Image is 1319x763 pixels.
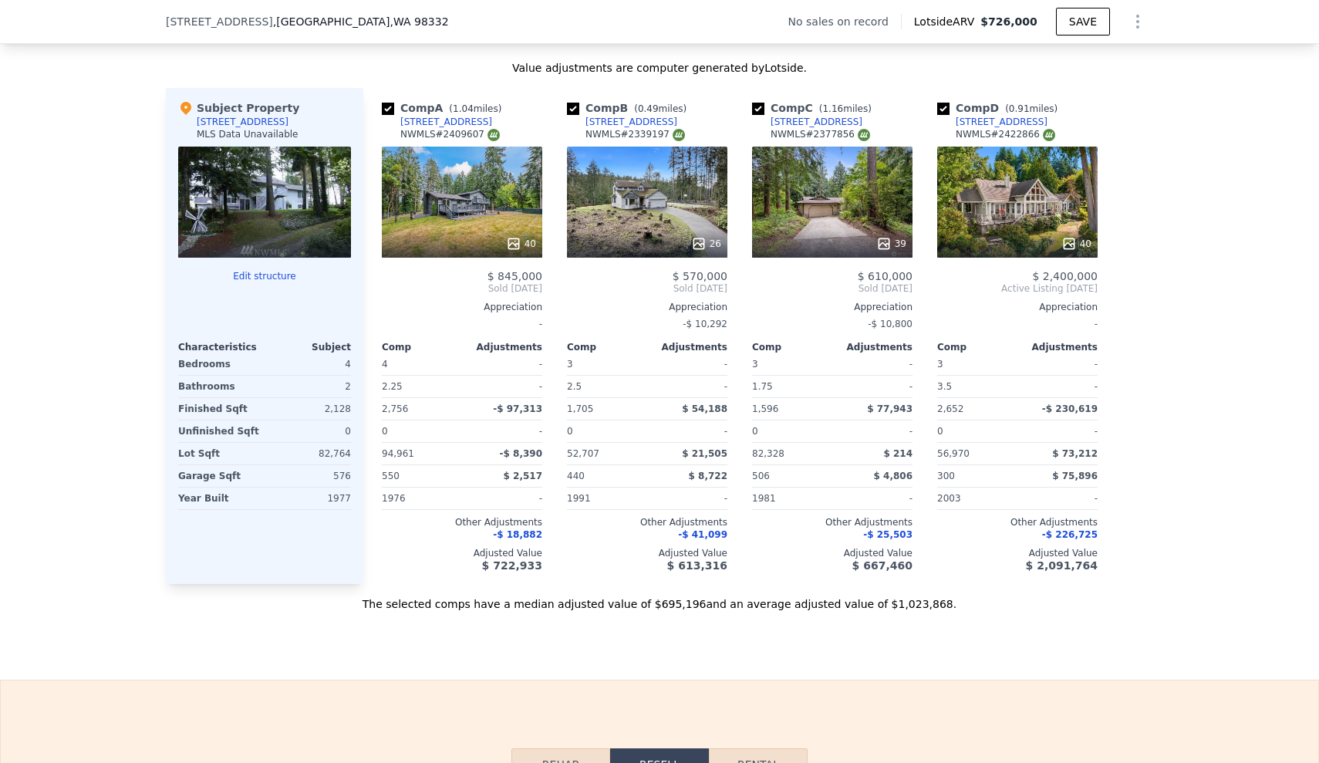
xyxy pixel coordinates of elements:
[1056,8,1110,35] button: SAVE
[937,471,955,481] span: 300
[178,398,261,420] div: Finished Sqft
[937,100,1064,116] div: Comp D
[689,471,727,481] span: $ 8,722
[867,403,913,414] span: $ 77,943
[1043,129,1055,141] img: NWMLS Logo
[567,116,677,128] a: [STREET_ADDRESS]
[752,376,829,397] div: 1.75
[462,341,542,353] div: Adjustments
[863,529,913,540] span: -$ 25,503
[822,103,843,114] span: 1.16
[400,128,500,141] div: NWMLS # 2409607
[937,547,1098,559] div: Adjusted Value
[166,60,1153,76] div: Value adjustments are computer generated by Lotside .
[273,14,449,29] span: , [GEOGRAPHIC_DATA]
[937,359,943,370] span: 3
[567,100,693,116] div: Comp B
[980,15,1037,28] span: $726,000
[1061,236,1091,252] div: 40
[382,426,388,437] span: 0
[628,103,693,114] span: ( miles)
[650,353,727,375] div: -
[268,488,351,509] div: 1977
[178,270,351,282] button: Edit structure
[956,116,1047,128] div: [STREET_ADDRESS]
[673,129,685,141] img: NWMLS Logo
[382,341,462,353] div: Comp
[1017,341,1098,353] div: Adjustments
[682,403,727,414] span: $ 54,188
[268,443,351,464] div: 82,764
[487,270,542,282] span: $ 845,000
[465,376,542,397] div: -
[752,359,758,370] span: 3
[1026,559,1098,572] span: $ 2,091,764
[1009,103,1030,114] span: 0.91
[493,529,542,540] span: -$ 18,882
[999,103,1064,114] span: ( miles)
[835,353,913,375] div: -
[465,488,542,509] div: -
[852,559,913,572] span: $ 667,460
[567,301,727,313] div: Appreciation
[178,100,299,116] div: Subject Property
[567,516,727,528] div: Other Adjustments
[567,426,573,437] span: 0
[567,403,593,414] span: 1,705
[178,353,261,375] div: Bedrooms
[752,116,862,128] a: [STREET_ADDRESS]
[382,116,492,128] a: [STREET_ADDRESS]
[752,426,758,437] span: 0
[1020,376,1098,397] div: -
[178,420,261,442] div: Unfinished Sqft
[465,420,542,442] div: -
[382,448,414,459] span: 94,961
[1020,488,1098,509] div: -
[567,282,727,295] span: Sold [DATE]
[858,270,913,282] span: $ 610,000
[771,116,862,128] div: [STREET_ADDRESS]
[1052,448,1098,459] span: $ 73,212
[638,103,659,114] span: 0.49
[178,443,261,464] div: Lot Sqft
[1042,529,1098,540] span: -$ 226,725
[382,516,542,528] div: Other Adjustments
[504,471,542,481] span: $ 2,517
[268,376,351,397] div: 2
[382,282,542,295] span: Sold [DATE]
[788,14,901,29] div: No sales on record
[585,116,677,128] div: [STREET_ADDRESS]
[382,547,542,559] div: Adjusted Value
[585,128,685,141] div: NWMLS # 2339197
[937,516,1098,528] div: Other Adjustments
[390,15,448,28] span: , WA 98332
[1042,403,1098,414] span: -$ 230,619
[937,403,963,414] span: 2,652
[752,448,784,459] span: 82,328
[493,403,542,414] span: -$ 97,313
[752,547,913,559] div: Adjusted Value
[835,420,913,442] div: -
[937,426,943,437] span: 0
[682,448,727,459] span: $ 21,505
[914,14,980,29] span: Lotside ARV
[567,376,644,397] div: 2.5
[382,403,408,414] span: 2,756
[937,488,1014,509] div: 2003
[400,116,492,128] div: [STREET_ADDRESS]
[771,128,870,141] div: NWMLS # 2377856
[874,471,913,481] span: $ 4,806
[268,465,351,487] div: 576
[500,448,542,459] span: -$ 8,390
[678,529,727,540] span: -$ 41,099
[268,420,351,442] div: 0
[667,559,727,572] span: $ 613,316
[650,376,727,397] div: -
[937,313,1098,335] div: -
[937,341,1017,353] div: Comp
[752,100,878,116] div: Comp C
[937,448,970,459] span: 56,970
[876,236,906,252] div: 39
[752,516,913,528] div: Other Adjustments
[197,116,288,128] div: [STREET_ADDRESS]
